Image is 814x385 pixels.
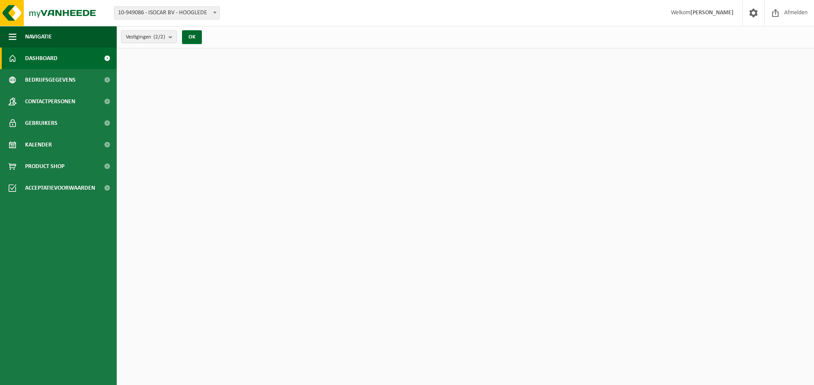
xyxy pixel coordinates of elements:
[114,6,220,19] span: 10-949086 - ISOCAR BV - HOOGLEDE
[182,30,202,44] button: OK
[25,156,64,177] span: Product Shop
[126,31,165,44] span: Vestigingen
[25,91,75,112] span: Contactpersonen
[25,134,52,156] span: Kalender
[25,48,57,69] span: Dashboard
[153,34,165,40] count: (2/2)
[25,69,76,91] span: Bedrijfsgegevens
[25,177,95,199] span: Acceptatievoorwaarden
[25,112,57,134] span: Gebruikers
[115,7,219,19] span: 10-949086 - ISOCAR BV - HOOGLEDE
[25,26,52,48] span: Navigatie
[121,30,177,43] button: Vestigingen(2/2)
[690,10,734,16] strong: [PERSON_NAME]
